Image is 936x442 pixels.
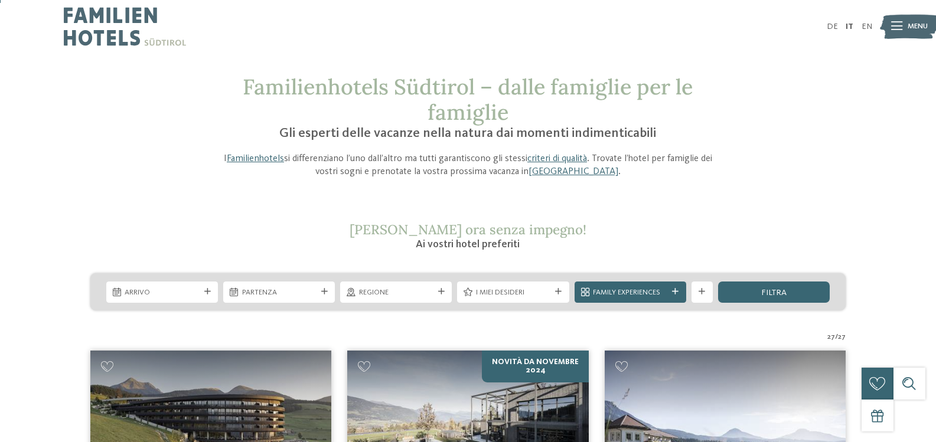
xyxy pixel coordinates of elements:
p: I si differenziano l’uno dall’altro ma tutti garantiscono gli stessi . Trovate l’hotel per famigl... [216,152,721,179]
span: [PERSON_NAME] ora senza impegno! [350,221,586,238]
a: IT [846,22,853,31]
a: criteri di qualità [527,154,587,163]
span: Partenza [242,287,317,298]
span: Arrivo [125,287,199,298]
span: Regione [359,287,433,298]
span: filtra [761,289,787,297]
span: Menu [908,21,928,32]
a: EN [862,22,872,31]
span: Family Experiences [593,287,667,298]
span: / [835,332,838,342]
span: 27 [838,332,846,342]
span: Ai vostri hotel preferiti [416,239,520,250]
a: DE [827,22,838,31]
span: I miei desideri [476,287,550,298]
a: Familienhotels [227,154,284,163]
span: Familienhotels Südtirol – dalle famiglie per le famiglie [243,73,693,126]
a: [GEOGRAPHIC_DATA] [529,167,618,176]
span: 27 [827,332,835,342]
span: Gli esperti delle vacanze nella natura dai momenti indimenticabili [279,127,656,140]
